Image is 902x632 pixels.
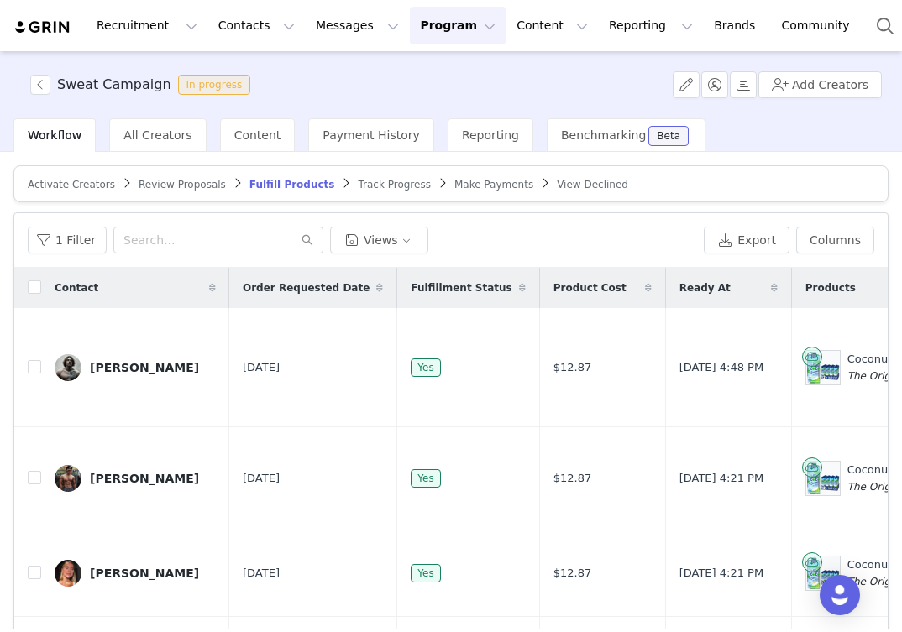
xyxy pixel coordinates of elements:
[758,71,882,98] button: Add Creators
[657,131,680,141] div: Beta
[139,179,226,191] span: Review Proposals
[553,470,592,487] span: $12.87
[243,470,280,487] span: [DATE]
[561,128,646,142] span: Benchmarking
[306,7,409,44] button: Messages
[410,7,506,44] button: Program
[330,227,428,253] button: Views
[462,128,519,142] span: Reporting
[806,556,840,590] img: Product Image
[243,359,280,376] span: [DATE]
[679,280,731,295] span: Ready At
[506,7,598,44] button: Content
[28,227,107,253] button: 1 Filter
[805,280,856,295] span: Products
[113,227,323,253] input: Search...
[806,351,840,384] img: Product Image
[243,280,370,295] span: Order Requested Date
[243,565,280,582] span: [DATE]
[123,128,191,142] span: All Creators
[234,128,281,142] span: Content
[553,565,592,582] span: $12.87
[411,280,511,295] span: Fulfillment Status
[599,7,703,44] button: Reporting
[820,575,860,615] div: Open Intercom Messenger
[358,179,430,191] span: Track Progress
[806,462,840,495] img: Product Image
[28,128,81,142] span: Workflow
[90,567,199,580] div: [PERSON_NAME]
[90,361,199,374] div: [PERSON_NAME]
[704,227,789,253] button: Export
[55,354,81,381] img: 382bec5f-210e-4264-a31f-a747bc1171de.jpg
[55,465,81,492] img: dc6dfb0d-7c44-4f12-9993-158566d4fd16.jpg
[323,128,420,142] span: Payment History
[208,7,305,44] button: Contacts
[55,560,216,587] a: [PERSON_NAME]
[57,75,171,95] h3: Sweat Campaign
[55,280,98,295] span: Contact
[411,564,440,582] span: Yes
[704,7,770,44] a: Brands
[796,227,874,253] button: Columns
[302,234,313,246] i: icon: search
[55,354,216,381] a: [PERSON_NAME]
[553,359,592,376] span: $12.87
[553,280,627,295] span: Product Cost
[454,179,533,191] span: Make Payments
[411,469,440,488] span: Yes
[178,75,251,95] span: In progress
[55,465,216,492] a: [PERSON_NAME]
[411,358,440,377] span: Yes
[55,560,81,587] img: 14af9974-099d-4275-bda7-b92ee67363ff.jpg
[90,472,199,485] div: [PERSON_NAME]
[557,179,628,191] span: View Declined
[772,7,868,44] a: Community
[13,19,72,35] img: grin logo
[30,75,257,95] span: [object Object]
[28,179,115,191] span: Activate Creators
[87,7,207,44] button: Recruitment
[249,179,335,191] span: Fulfill Products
